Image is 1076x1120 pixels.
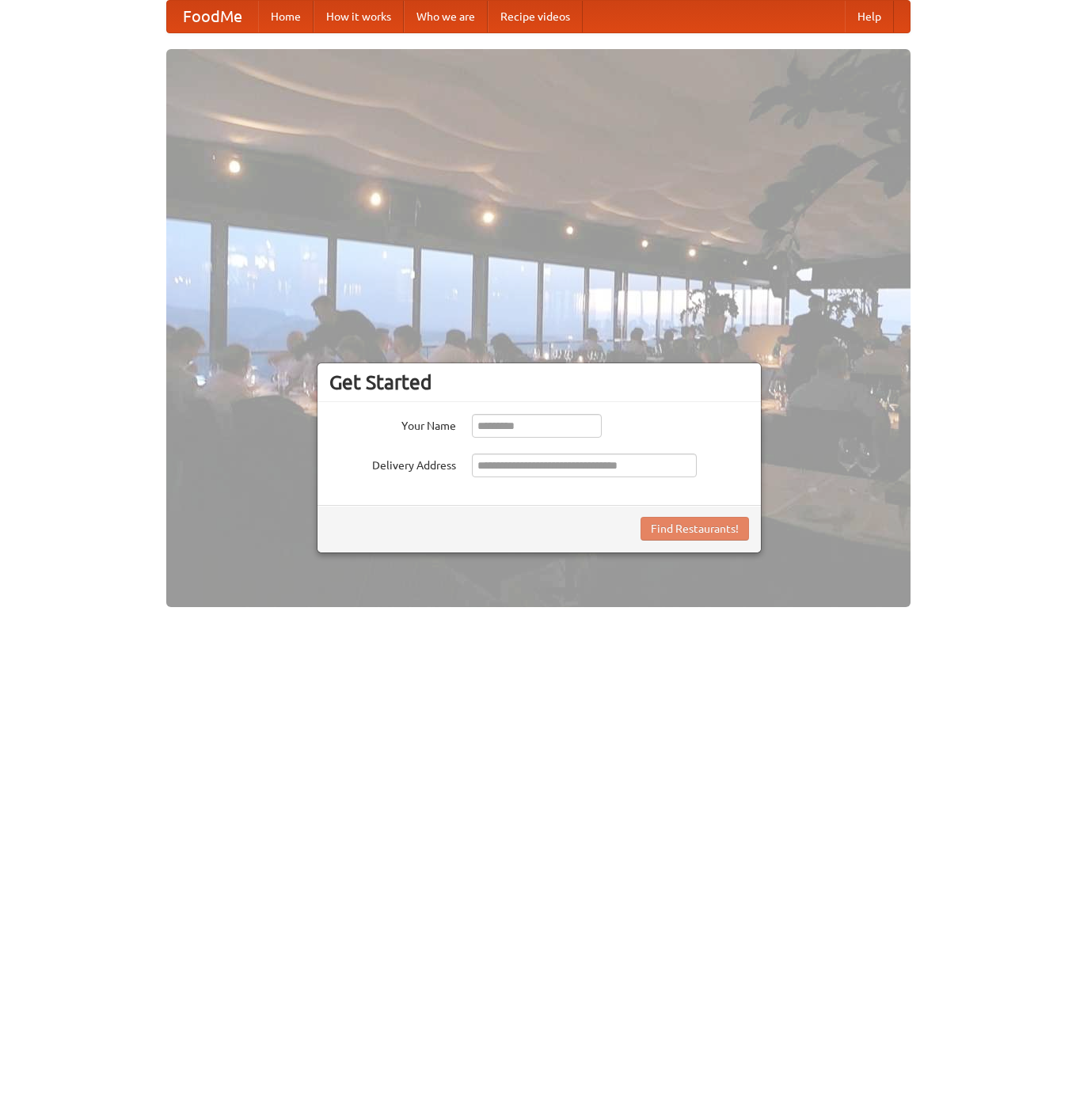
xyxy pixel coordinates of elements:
[641,517,749,541] button: Find Restaurants!
[329,370,749,394] h3: Get Started
[845,1,894,32] a: Help
[329,454,456,473] label: Delivery Address
[314,1,404,32] a: How it works
[488,1,583,32] a: Recipe videos
[329,414,456,434] label: Your Name
[167,1,258,32] a: FoodMe
[404,1,488,32] a: Who we are
[258,1,314,32] a: Home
